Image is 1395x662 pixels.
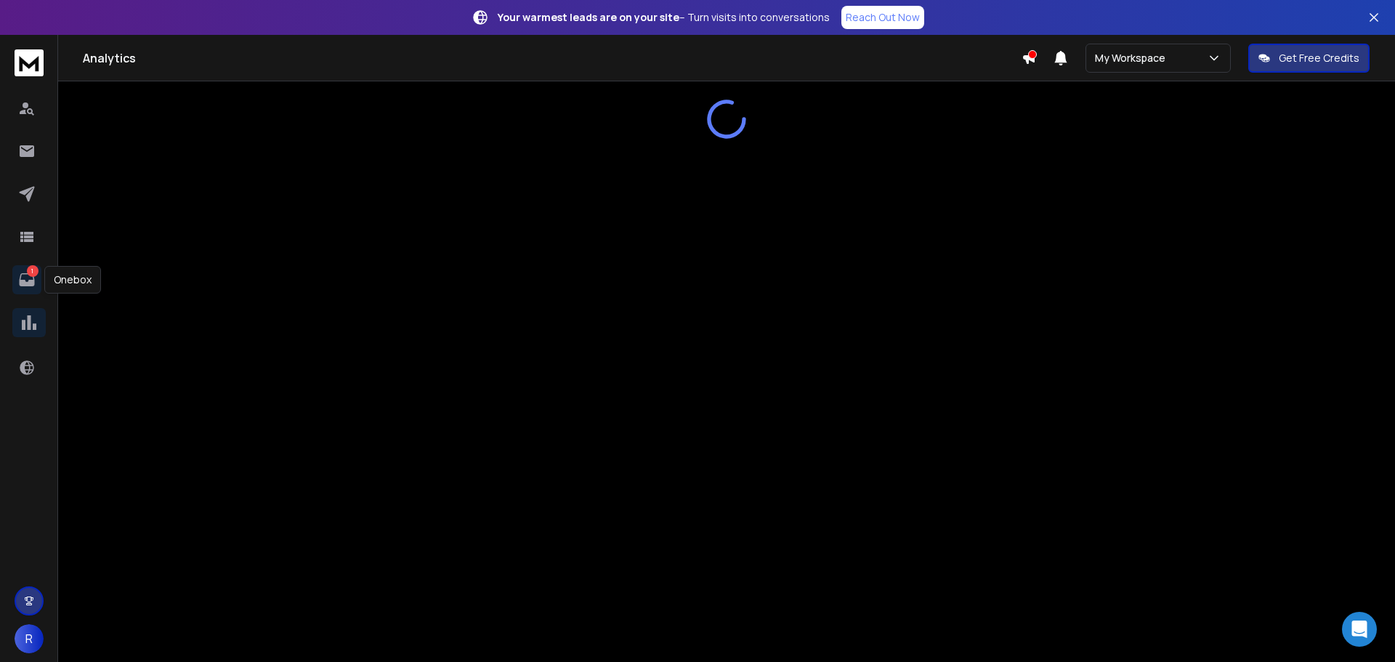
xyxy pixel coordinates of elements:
p: My Workspace [1095,51,1171,65]
p: 1 [27,265,39,277]
div: Open Intercom Messenger [1342,612,1377,647]
button: R [15,624,44,653]
p: Get Free Credits [1279,51,1359,65]
button: Get Free Credits [1248,44,1370,73]
div: Onebox [44,266,101,294]
img: logo [15,49,44,76]
a: 1 [12,265,41,294]
p: Reach Out Now [846,10,920,25]
a: Reach Out Now [841,6,924,29]
strong: Your warmest leads are on your site [498,10,679,24]
p: – Turn visits into conversations [498,10,830,25]
h1: Analytics [83,49,1022,67]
